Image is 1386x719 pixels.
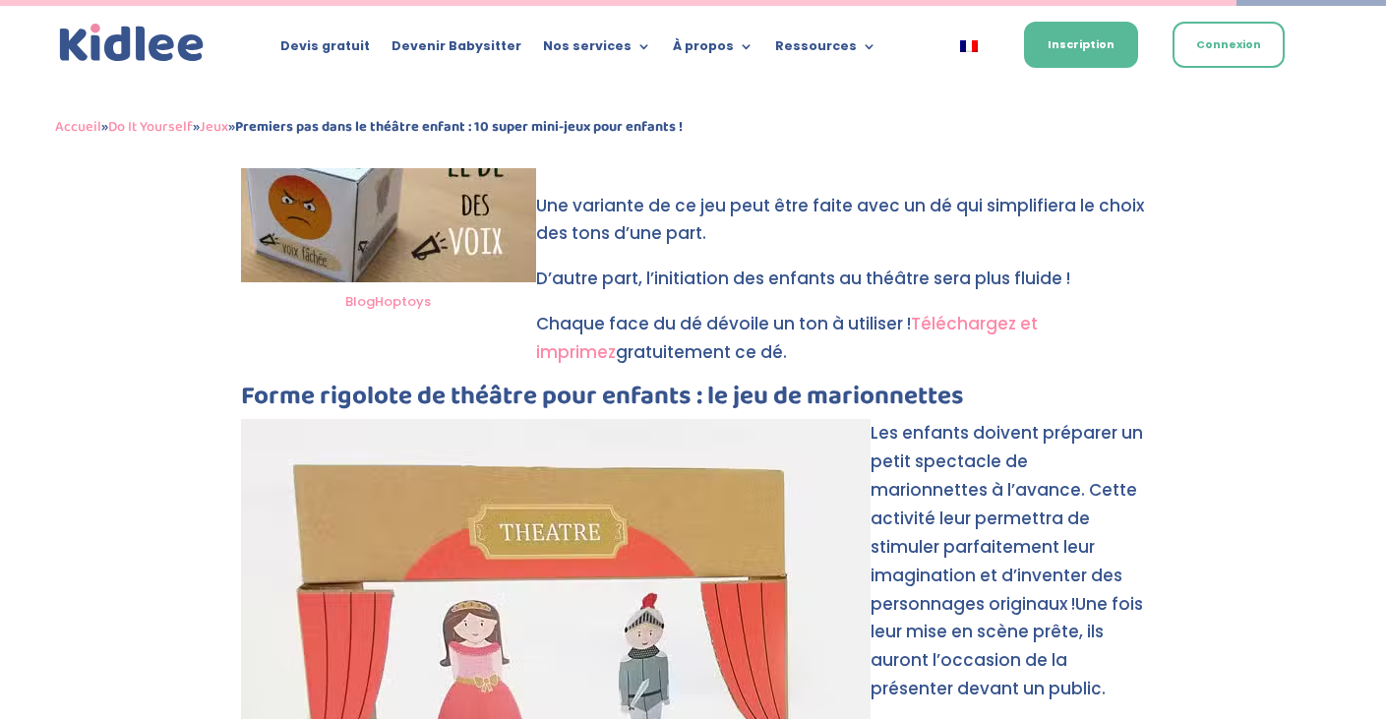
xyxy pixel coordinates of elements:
[241,310,1146,384] p: Chaque face du dé dévoile un ton à utiliser ! gratuitement ce dé.
[235,115,683,139] strong: Premiers pas dans le théâtre enfant : 10 super mini-jeux pour enfants !
[345,292,431,311] a: BlogHoptoys
[1173,22,1285,68] a: Connexion
[241,118,536,282] img: le dé des voix
[55,20,209,67] img: logo_kidlee_bleu
[200,115,228,139] a: Jeux
[543,39,651,61] a: Nos services
[960,40,978,52] img: Français
[241,265,1146,310] p: D’autre part, l’initiation des enfants au théâtre sera plus fluide !
[673,39,753,61] a: À propos
[775,39,876,61] a: Ressources
[108,115,193,139] a: Do It Yourself
[280,39,370,61] a: Devis gratuit
[1024,22,1138,68] a: Inscription
[55,115,683,139] span: » » »
[55,20,209,67] a: Kidlee Logo
[241,192,1146,266] p: Une variante de ce jeu peut être faite avec un dé qui simplifiera le choix des tons d’une part.
[241,384,1146,419] h3: Forme rigolote de théâtre pour enfants : le jeu de marionnettes
[55,115,101,139] a: Accueil
[392,39,521,61] a: Devenir Babysitter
